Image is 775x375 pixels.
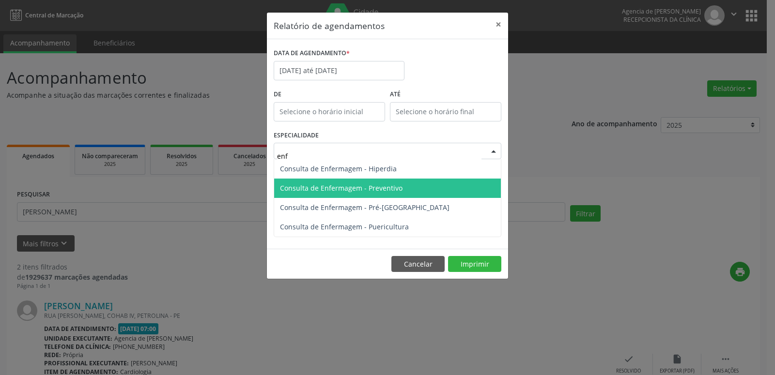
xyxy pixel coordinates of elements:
span: Consulta de Enfermagem - Puericultura [280,222,409,231]
button: Imprimir [448,256,501,272]
label: ESPECIALIDADE [274,128,319,143]
span: Consulta de Enfermagem - Preventivo [280,183,403,193]
label: ATÉ [390,87,501,102]
span: Consulta de Enfermagem - Hiperdia [280,164,397,173]
label: DATA DE AGENDAMENTO [274,46,350,61]
input: Selecione uma data ou intervalo [274,61,404,80]
label: De [274,87,385,102]
h5: Relatório de agendamentos [274,19,385,32]
button: Close [489,13,508,36]
input: Selecione o horário final [390,102,501,121]
span: Consulta de Enfermagem - Pré-[GEOGRAPHIC_DATA] [280,203,449,212]
input: Selecione o horário inicial [274,102,385,121]
input: Seleciona uma especialidade [277,146,481,165]
button: Cancelar [391,256,445,272]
